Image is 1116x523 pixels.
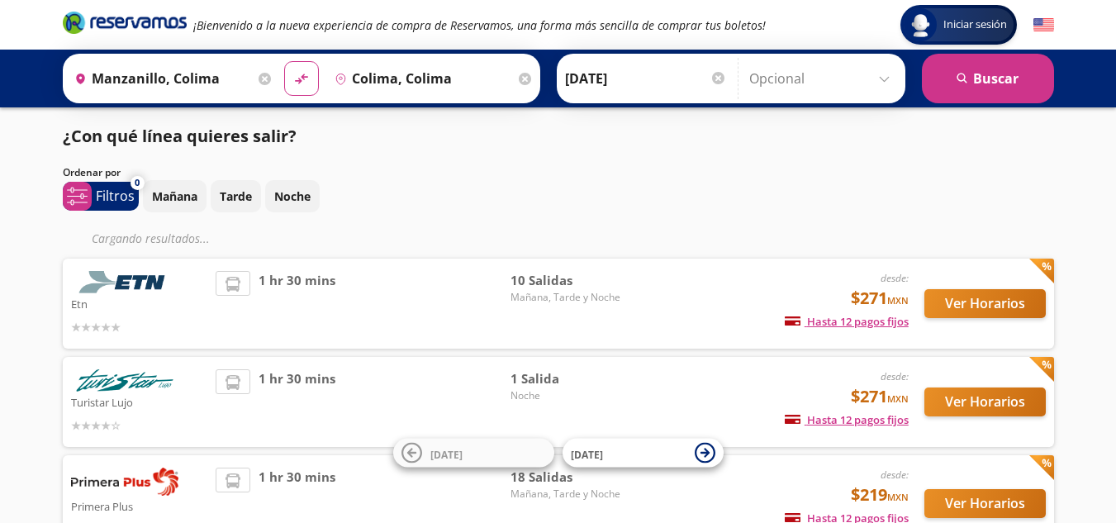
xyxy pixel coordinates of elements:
span: Hasta 12 pagos fijos [785,314,909,329]
small: MXN [887,491,909,503]
em: Cargando resultados ... [92,231,210,246]
img: Turistar Lujo [71,369,178,392]
span: Mañana, Tarde y Noche [511,487,626,502]
p: ¿Con qué línea quieres salir? [63,124,297,149]
em: desde: [881,271,909,285]
span: Mañana, Tarde y Noche [511,290,626,305]
p: Primera Plus [71,496,208,516]
button: Mañana [143,180,207,212]
button: English [1033,15,1054,36]
span: [DATE] [571,447,603,461]
span: $271 [851,384,909,409]
button: [DATE] [393,439,554,468]
span: 18 Salidas [511,468,626,487]
span: $219 [851,483,909,507]
a: Brand Logo [63,10,187,40]
p: Filtros [96,186,135,206]
button: Noche [265,180,320,212]
img: Primera Plus [71,468,178,496]
span: 0 [135,176,140,190]
button: 0Filtros [63,182,139,211]
i: Brand Logo [63,10,187,35]
button: Buscar [922,54,1054,103]
span: Hasta 12 pagos fijos [785,412,909,427]
button: Ver Horarios [924,289,1046,318]
span: Iniciar sesión [937,17,1014,33]
img: Etn [71,271,178,293]
input: Buscar Destino [328,58,515,99]
em: desde: [881,468,909,482]
input: Buscar Origen [68,58,254,99]
span: [DATE] [430,447,463,461]
button: Tarde [211,180,261,212]
input: Elegir Fecha [565,58,727,99]
p: Noche [274,188,311,205]
span: 10 Salidas [511,271,626,290]
button: Ver Horarios [924,489,1046,518]
span: 1 hr 30 mins [259,369,335,435]
button: Ver Horarios [924,387,1046,416]
p: Etn [71,293,208,313]
p: Ordenar por [63,165,121,180]
button: [DATE] [563,439,724,468]
em: ¡Bienvenido a la nueva experiencia de compra de Reservamos, una forma más sencilla de comprar tus... [193,17,766,33]
span: $271 [851,286,909,311]
input: Opcional [749,58,897,99]
span: 1 Salida [511,369,626,388]
span: Noche [511,388,626,403]
small: MXN [887,294,909,307]
p: Mañana [152,188,197,205]
em: desde: [881,369,909,383]
p: Turistar Lujo [71,392,208,411]
p: Tarde [220,188,252,205]
span: 1 hr 30 mins [259,271,335,336]
small: MXN [887,392,909,405]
